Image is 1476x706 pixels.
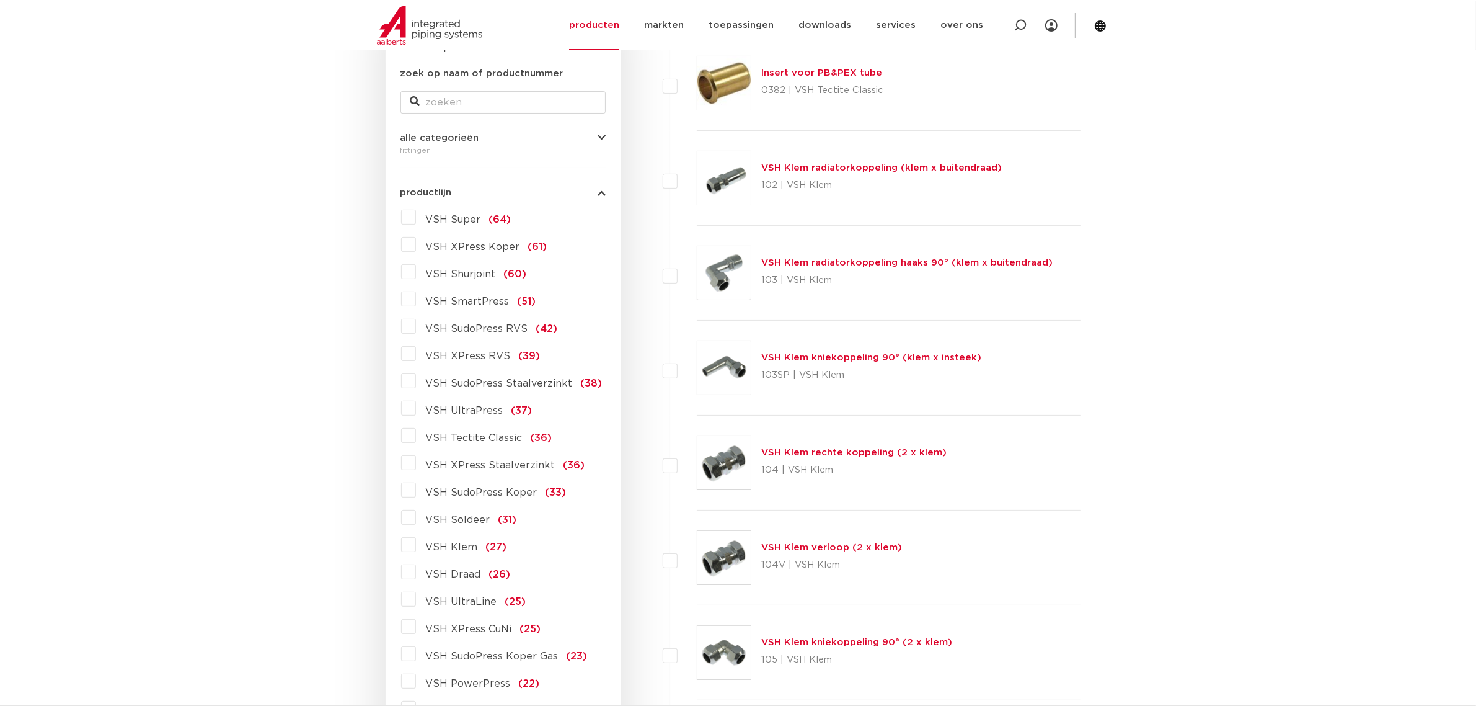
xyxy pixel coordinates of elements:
span: VSH XPress CuNi [426,624,512,634]
input: zoeken [400,91,606,114]
span: (36) [563,460,585,470]
span: VSH XPress RVS [426,351,511,361]
span: VSH Draad [426,570,481,579]
a: VSH Klem verloop (2 x klem) [761,543,902,552]
span: VSH XPress Staalverzinkt [426,460,555,470]
img: Thumbnail for Insert voor PB&PEX tube [697,56,751,110]
span: VSH UltraPress [426,406,503,416]
span: (33) [546,488,567,498]
button: alle categorieën [400,133,606,143]
img: Thumbnail for VSH Klem radiatorkoppeling (klem x buitendraad) [697,151,751,205]
div: fittingen [400,143,606,158]
span: VSH Soldeer [426,515,490,525]
img: Thumbnail for VSH Klem kniekoppeling 90° (2 x klem) [697,626,751,679]
a: VSH Klem kniekoppeling 90° (2 x klem) [761,638,952,647]
img: Thumbnail for VSH Klem kniekoppeling 90° (klem x insteek) [697,341,751,395]
span: (25) [505,597,526,607]
span: alle categorieën [400,133,479,143]
p: 0382 | VSH Tectite Classic [761,81,883,101]
img: Thumbnail for VSH Klem radiatorkoppeling haaks 90° (klem x buitendraad) [697,246,751,300]
span: (22) [519,679,540,689]
span: (31) [498,515,517,525]
p: 103 | VSH Klem [761,270,1053,290]
span: (61) [528,242,547,252]
span: (64) [489,215,511,225]
p: 103SP | VSH Klem [761,365,981,385]
p: 105 | VSH Klem [761,650,952,670]
span: VSH SudoPress Koper [426,488,537,498]
img: Thumbnail for VSH Klem rechte koppeling (2 x klem) [697,436,751,489]
span: (26) [489,570,511,579]
span: (23) [567,651,588,661]
span: (39) [519,351,541,361]
p: 104 | VSH Klem [761,460,947,480]
span: VSH Shurjoint [426,269,496,279]
a: VSH Klem kniekoppeling 90° (klem x insteek) [761,353,981,362]
a: VSH Klem radiatorkoppeling haaks 90° (klem x buitendraad) [761,258,1053,267]
span: (42) [536,324,558,334]
img: Thumbnail for VSH Klem verloop (2 x klem) [697,531,751,584]
span: (38) [581,378,603,388]
span: (60) [504,269,527,279]
a: Insert voor PB&PEX tube [761,68,882,78]
span: VSH Super [426,215,481,225]
span: (51) [518,297,536,306]
span: VSH SudoPress Koper Gas [426,651,559,661]
span: (25) [520,624,541,634]
span: VSH SmartPress [426,297,510,306]
span: VSH PowerPress [426,679,511,689]
span: productlijn [400,188,452,197]
span: VSH SudoPress Staalverzinkt [426,378,573,388]
span: VSH Klem [426,542,478,552]
span: (36) [531,433,552,443]
span: (37) [511,406,533,416]
span: VSH Tectite Classic [426,433,523,443]
span: VSH UltraLine [426,597,497,607]
p: 104V | VSH Klem [761,555,902,575]
label: zoek op naam of productnummer [400,66,563,81]
span: VSH XPress Koper [426,242,520,252]
p: 102 | VSH Klem [761,176,1002,195]
button: productlijn [400,188,606,197]
span: VSH SudoPress RVS [426,324,528,334]
a: VSH Klem rechte koppeling (2 x klem) [761,448,947,457]
span: (27) [486,542,507,552]
a: VSH Klem radiatorkoppeling (klem x buitendraad) [761,163,1002,172]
